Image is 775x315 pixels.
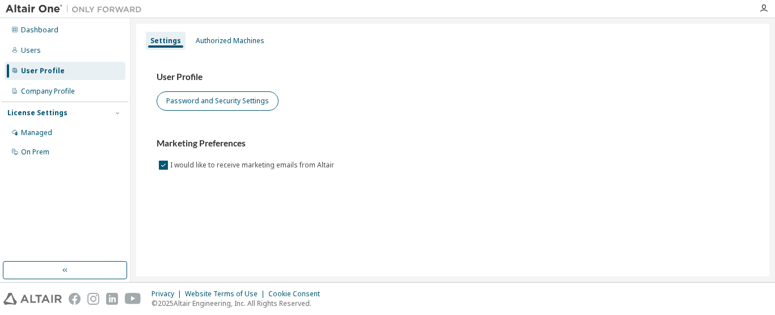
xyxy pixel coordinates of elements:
[7,108,68,117] div: License Settings
[106,293,118,305] img: linkedin.svg
[157,91,279,111] button: Password and Security Settings
[170,158,336,172] label: I would like to receive marketing emails from Altair
[21,87,75,96] div: Company Profile
[69,293,81,305] img: facebook.svg
[125,293,141,305] img: youtube.svg
[21,128,52,137] div: Managed
[87,293,99,305] img: instagram.svg
[3,293,62,305] img: altair_logo.svg
[157,138,749,149] h3: Marketing Preferences
[21,66,65,75] div: User Profile
[196,36,264,45] div: Authorized Machines
[185,289,268,299] div: Website Terms of Use
[157,72,749,83] h3: User Profile
[150,36,181,45] div: Settings
[21,148,49,157] div: On Prem
[6,3,148,15] img: Altair One
[151,299,327,308] p: © 2025 Altair Engineering, Inc. All Rights Reserved.
[21,26,58,35] div: Dashboard
[151,289,185,299] div: Privacy
[21,46,41,55] div: Users
[268,289,327,299] div: Cookie Consent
